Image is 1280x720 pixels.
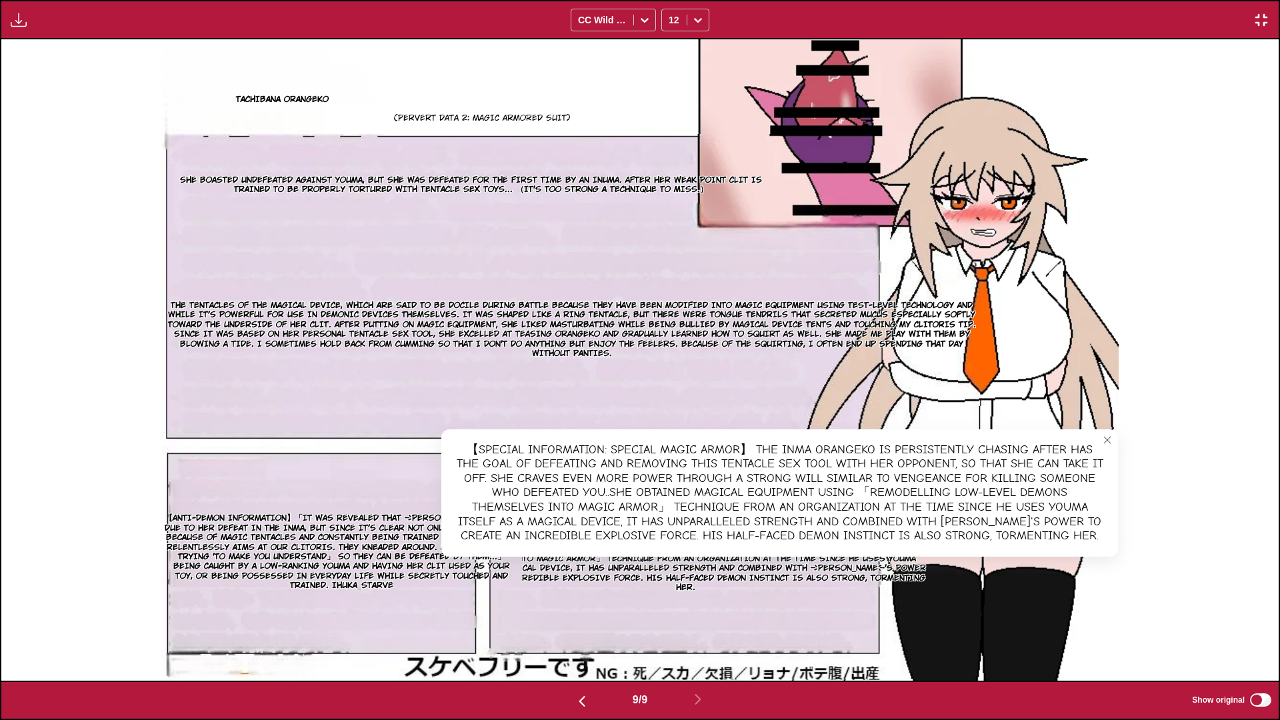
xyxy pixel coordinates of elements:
[161,511,522,593] p: 【Anti-Demon Information】「It was revealed that [PERSON_NAME] is weak due to her defeat in the Inma...
[441,429,1118,557] div: 【Special Information: Special Magic Armor】 The inma Orangeko is persistently chasing after has th...
[1192,695,1245,705] span: Show original
[11,12,27,28] img: Download translated images
[161,39,1118,681] img: Manga Panel
[1097,429,1118,451] button: close-tooltip
[161,298,982,361] p: The tentacles of the magical device, which are said to be docile during battle because they have ...
[1250,693,1271,707] input: Show original
[233,92,331,107] p: Tachibana Orangeko
[574,693,590,709] img: Previous page
[633,694,647,706] span: 9 / 9
[391,111,573,125] p: (Pervert Data 2: Magic Armored Suit)
[161,173,780,197] p: She boasted undefeated against youma, but she was defeated for the first time by an inuma. After ...
[690,691,706,707] img: Next page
